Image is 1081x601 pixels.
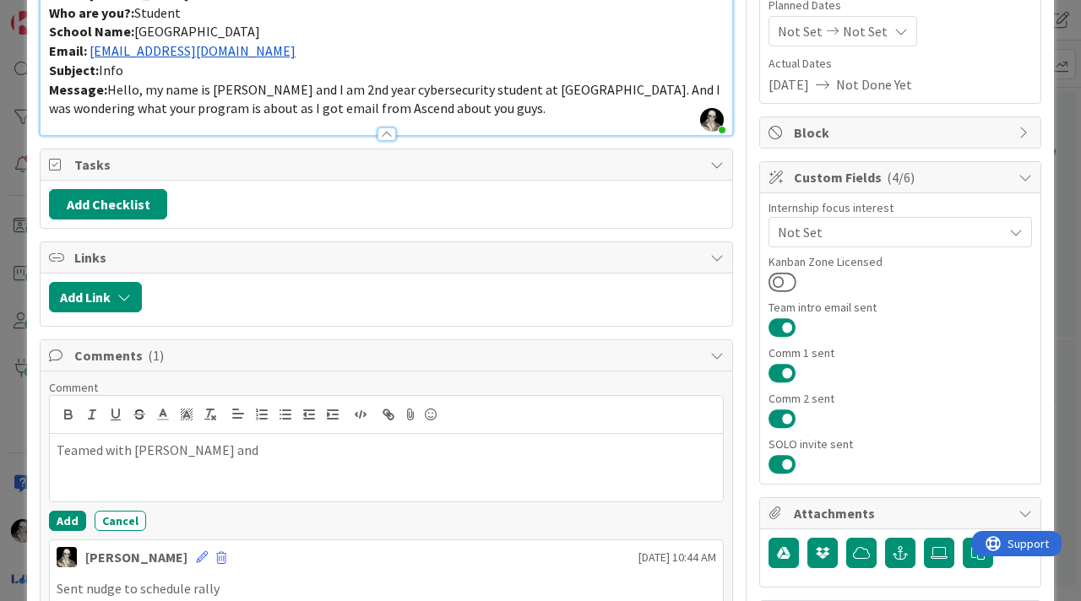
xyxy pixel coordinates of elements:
span: Support [35,3,77,23]
strong: School Name: [49,23,134,40]
div: Comm 1 sent [769,347,1032,359]
a: [EMAIL_ADDRESS][DOMAIN_NAME] [90,42,296,59]
img: 5slRnFBaanOLW26e9PW3UnY7xOjyexml.jpeg [700,108,724,132]
div: SOLO invite sent [769,438,1032,450]
span: Links [74,247,702,268]
span: [DATE] 10:44 AM [638,549,716,566]
span: Not Set [778,21,823,41]
span: Attachments [794,503,1010,523]
strong: Who are you?: [49,4,134,21]
button: Cancel [95,511,146,531]
p: Teamed with [PERSON_NAME] and [57,441,716,460]
span: Student [134,4,181,21]
strong: Email: [49,42,87,59]
span: Not Set [778,222,1002,242]
span: Actual Dates [769,55,1032,73]
span: Comments [74,345,702,365]
button: Add Checklist [49,189,167,219]
div: Comm 2 sent [769,393,1032,404]
span: Hello, my name is [PERSON_NAME] and I am 2nd year cybersecurity student at [GEOGRAPHIC_DATA]. And... [49,81,723,117]
span: Block [794,122,1010,143]
span: ( 4/6 ) [887,169,915,186]
div: [PERSON_NAME] [85,547,187,567]
span: Info [99,62,123,79]
span: Tasks [74,154,702,175]
span: Custom Fields [794,167,1010,187]
span: [GEOGRAPHIC_DATA] [134,23,260,40]
button: Add Link [49,282,142,312]
span: Not Set [843,21,888,41]
p: Sent nudge to schedule rally [57,579,716,598]
div: Team intro email sent [769,301,1032,313]
span: [DATE] [769,74,809,95]
span: ( 1 ) [148,347,164,364]
div: Kanban Zone Licensed [769,256,1032,268]
span: Comment [49,380,98,395]
strong: Message: [49,81,107,98]
button: Add [49,511,86,531]
img: WS [57,547,77,567]
div: Internship focus interest [769,202,1032,214]
span: Not Done Yet [836,74,912,95]
strong: Subject: [49,62,99,79]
